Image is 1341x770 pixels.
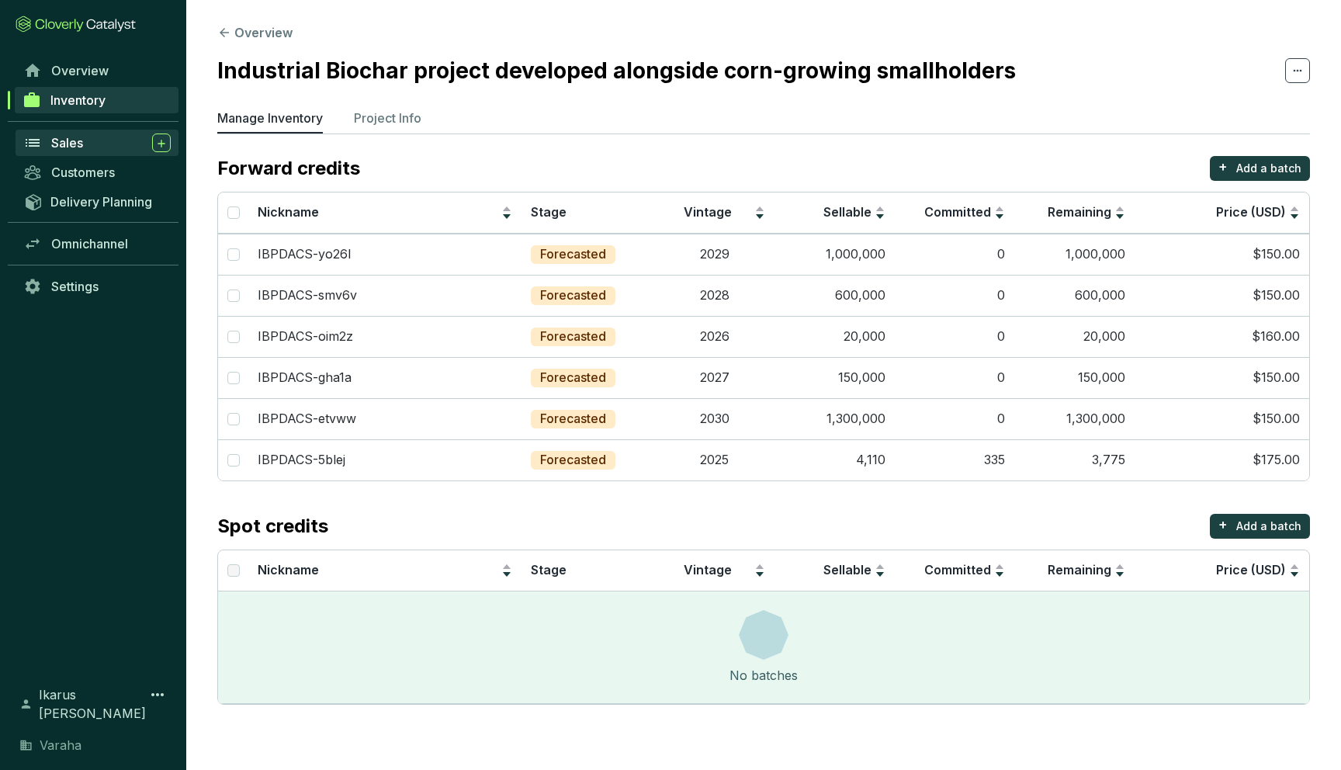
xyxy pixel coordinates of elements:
p: IBPDACS-etvww [258,411,356,428]
td: 3,775 [1014,439,1135,480]
td: 2025 [654,439,774,480]
a: Customers [16,159,178,186]
a: Inventory [15,87,178,113]
span: Committed [924,562,991,577]
th: Stage [521,192,655,234]
div: No batches [729,666,798,685]
td: 0 [895,234,1015,275]
button: +Add a batch [1210,514,1310,539]
td: $150.00 [1135,357,1309,398]
p: + [1218,156,1228,178]
span: Omnichannel [51,236,128,251]
td: 1,300,000 [1014,398,1135,439]
a: Sales [16,130,178,156]
p: Add a batch [1236,519,1301,534]
p: Forecasted [540,287,606,304]
p: IBPDACS-smv6v [258,287,357,304]
td: 600,000 [774,275,895,316]
p: Forecasted [540,411,606,428]
td: 2027 [654,357,774,398]
td: $175.00 [1135,439,1309,480]
td: 0 [895,316,1015,357]
p: Manage Inventory [217,109,323,127]
td: 1,000,000 [774,234,895,275]
p: Spot credits [217,514,328,539]
a: Overview [16,57,178,84]
td: 20,000 [1014,316,1135,357]
span: Nickname [258,562,319,577]
span: Stage [531,562,567,577]
td: 0 [895,275,1015,316]
span: Nickname [258,204,319,220]
td: $150.00 [1135,398,1309,439]
td: 2026 [654,316,774,357]
h2: Industrial Biochar project developed alongside corn-growing smallholders [217,54,1016,87]
a: Settings [16,273,178,300]
span: Price (USD) [1216,204,1286,220]
td: 2028 [654,275,774,316]
p: Project Info [354,109,421,127]
a: Omnichannel [16,231,178,257]
p: Forward credits [217,156,360,181]
p: IBPDACS-5blej [258,452,345,469]
span: Settings [51,279,99,294]
span: Sales [51,135,83,151]
span: Customers [51,165,115,180]
p: IBPDACS-yo26l [258,246,351,263]
td: 0 [895,357,1015,398]
td: 150,000 [1014,357,1135,398]
span: Price (USD) [1216,562,1286,577]
button: +Add a batch [1210,156,1310,181]
td: 4,110 [774,439,895,480]
span: Sellable [823,562,871,577]
span: Sellable [823,204,871,220]
td: $150.00 [1135,234,1309,275]
span: Delivery Planning [50,194,152,210]
span: Remaining [1048,562,1111,577]
span: Overview [51,63,109,78]
td: 2030 [654,398,774,439]
span: Committed [924,204,991,220]
p: Add a batch [1236,161,1301,176]
span: Varaha [40,736,81,754]
span: Ikarus [PERSON_NAME] [39,685,148,723]
td: 335 [895,439,1015,480]
td: 20,000 [774,316,895,357]
td: $160.00 [1135,316,1309,357]
td: 600,000 [1014,275,1135,316]
td: 1,000,000 [1014,234,1135,275]
p: Forecasted [540,452,606,469]
td: 1,300,000 [774,398,895,439]
td: 150,000 [774,357,895,398]
p: Forecasted [540,369,606,387]
button: Overview [217,23,293,42]
span: Inventory [50,92,106,108]
a: Delivery Planning [16,189,178,214]
td: $150.00 [1135,275,1309,316]
p: Forecasted [540,328,606,345]
p: Forecasted [540,246,606,263]
td: 0 [895,398,1015,439]
span: Vintage [684,204,732,220]
p: + [1218,514,1228,536]
p: IBPDACS-oim2z [258,328,353,345]
span: Remaining [1048,204,1111,220]
p: IBPDACS-gha1a [258,369,352,387]
td: 2029 [654,234,774,275]
span: Stage [531,204,567,220]
span: Vintage [684,562,732,577]
th: Stage [521,550,655,591]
